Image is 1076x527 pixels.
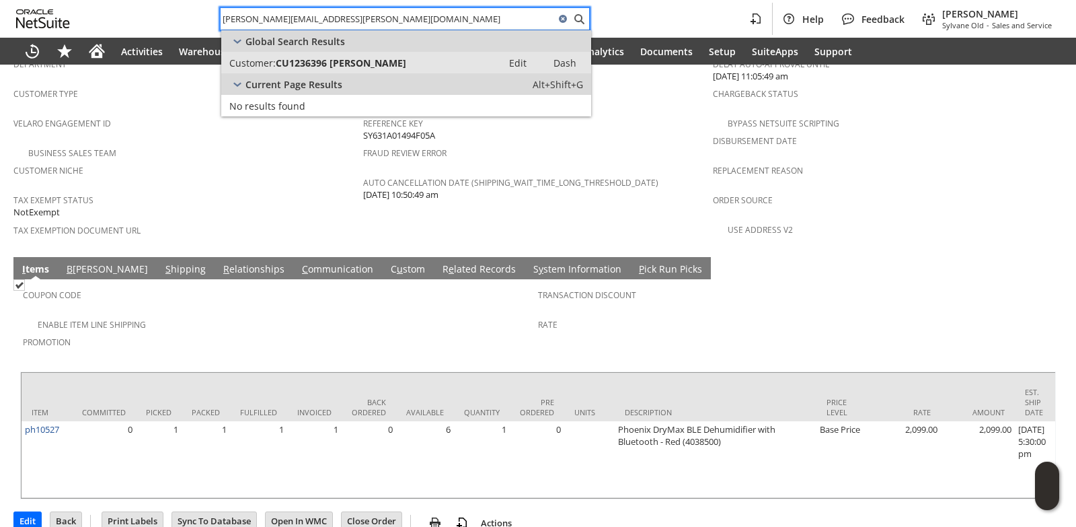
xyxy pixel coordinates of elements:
[639,262,644,275] span: P
[63,262,151,277] a: B[PERSON_NAME]
[23,289,81,301] a: Coupon Code
[221,52,591,73] a: Customer:CU1236396 [PERSON_NAME]Edit: Dash:
[24,43,40,59] svg: Recent Records
[13,88,78,100] a: Customer Type
[56,43,73,59] svg: Shortcuts
[13,59,67,70] a: Department
[713,70,788,83] span: [DATE] 11:05:49 am
[22,262,26,275] span: I
[951,407,1005,417] div: Amount
[877,407,931,417] div: Rate
[728,118,839,129] a: Bypass NetSuite Scripting
[342,421,396,498] td: 0
[81,38,113,65] a: Home
[574,38,632,65] a: Analytics
[221,11,555,27] input: Search
[32,407,62,417] div: Item
[802,13,824,26] span: Help
[287,421,342,498] td: 1
[538,289,636,301] a: Transaction Discount
[13,225,141,236] a: Tax Exemption Document URL
[397,262,403,275] span: u
[992,20,1052,30] span: Sales and Service
[464,407,500,417] div: Quantity
[192,407,220,417] div: Packed
[571,11,587,27] svg: Search
[221,95,591,116] a: No results found
[861,13,905,26] span: Feedback
[582,45,624,58] span: Analytics
[632,38,701,65] a: Documents
[941,421,1015,498] td: 2,099.00
[539,262,543,275] span: y
[541,55,588,71] a: Dash:
[245,78,342,91] span: Current Page Results
[713,135,797,147] a: Disbursement Date
[510,421,564,498] td: 0
[245,35,345,48] span: Global Search Results
[16,38,48,65] a: Recent Records
[533,78,583,91] span: Alt+Shift+G
[625,407,806,417] div: Description
[48,38,81,65] div: Shortcuts
[229,57,276,69] span: Customer:
[867,421,941,498] td: 2,099.00
[13,165,83,176] a: Customer Niche
[1038,260,1054,276] a: Unrolled view on
[13,118,111,129] a: Velaro Engagement ID
[121,45,163,58] span: Activities
[363,118,423,129] a: Reference Key
[942,7,1052,20] span: [PERSON_NAME]
[171,38,239,65] a: Warehouse
[942,20,984,30] span: Sylvane Old
[230,421,287,498] td: 1
[13,206,60,219] span: NotExempt
[89,43,105,59] svg: Home
[1025,387,1043,417] div: Est. Ship Date
[363,129,435,142] span: SY631A01494F05A
[636,262,705,277] a: Pick Run Picks
[297,407,332,417] div: Invoiced
[701,38,744,65] a: Setup
[538,319,558,330] a: Rate
[240,407,277,417] div: Fulfilled
[494,55,541,71] a: Edit:
[28,147,116,159] a: Business Sales Team
[713,59,829,70] a: Delay Auto-Approval Until
[13,279,25,291] img: Checked
[82,407,126,417] div: Committed
[713,165,803,176] a: Replacement reason
[299,262,377,277] a: Communication
[229,100,305,112] span: No results found
[439,262,519,277] a: Related Records
[220,262,288,277] a: Relationships
[363,188,438,201] span: [DATE] 10:50:49 am
[136,421,182,498] td: 1
[454,421,510,498] td: 1
[814,45,852,58] span: Support
[406,407,444,417] div: Available
[615,421,816,498] td: Phoenix DryMax BLE Dehumidifier with Bluetooth - Red (4038500)
[1015,421,1053,498] td: [DATE] 5:30:00 pm
[19,262,52,277] a: Items
[387,262,428,277] a: Custom
[67,262,73,275] span: B
[363,147,447,159] a: Fraud Review Error
[530,262,625,277] a: System Information
[728,224,793,236] a: Use Address V2
[146,407,171,417] div: Picked
[1035,462,1059,510] iframe: Click here to launch Oracle Guided Learning Help Panel
[640,45,693,58] span: Documents
[162,262,209,277] a: Shipping
[752,45,798,58] span: SuiteApps
[806,38,860,65] a: Support
[744,38,806,65] a: SuiteApps
[25,423,59,435] a: ph10527
[987,20,989,30] span: -
[713,195,773,206] a: Order Source
[165,262,171,275] span: S
[182,421,230,498] td: 1
[113,38,171,65] a: Activities
[816,421,867,498] td: Base Price
[396,421,454,498] td: 6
